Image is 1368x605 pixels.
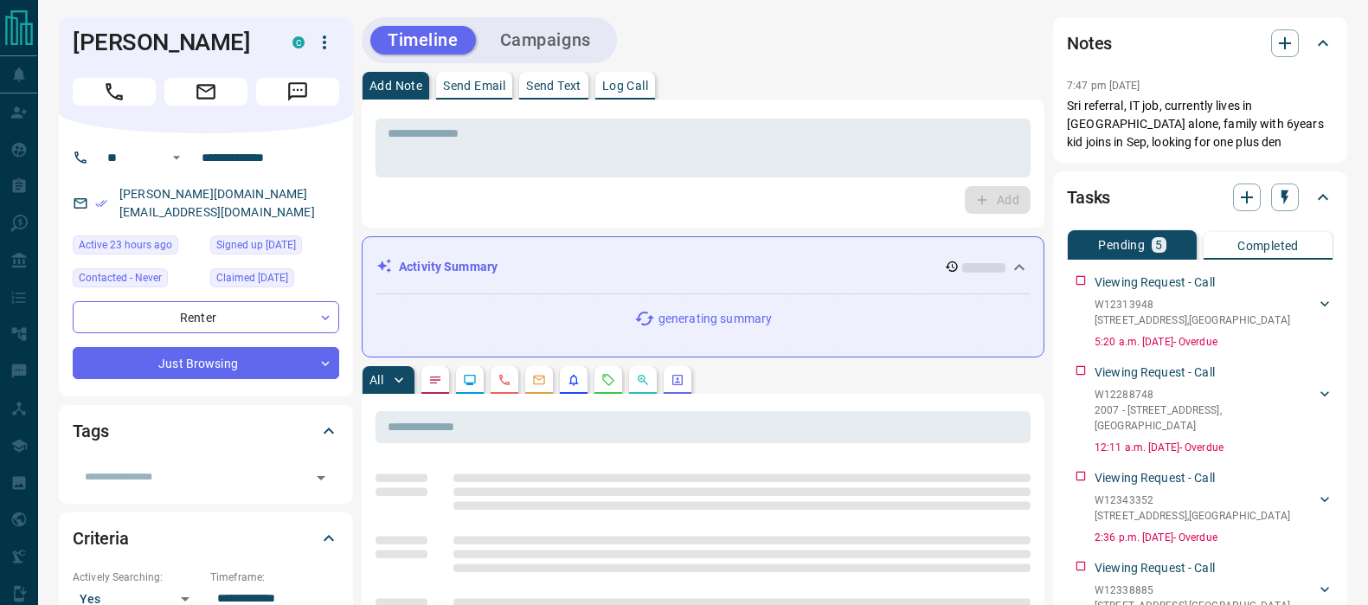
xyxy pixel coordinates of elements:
[1067,80,1140,92] p: 7:47 pm [DATE]
[498,373,511,387] svg: Calls
[1067,29,1112,57] h2: Notes
[376,251,1030,283] div: Activity Summary
[483,26,608,55] button: Campaigns
[166,147,187,168] button: Open
[1095,293,1333,331] div: W12313948[STREET_ADDRESS],[GEOGRAPHIC_DATA]
[1095,402,1316,434] p: 2007 - [STREET_ADDRESS] , [GEOGRAPHIC_DATA]
[602,80,648,92] p: Log Call
[1095,364,1215,382] p: Viewing Request - Call
[210,235,339,260] div: Sat Jul 26 2025
[1095,274,1215,292] p: Viewing Request - Call
[95,197,107,209] svg: Email Verified
[443,80,505,92] p: Send Email
[73,29,267,56] h1: [PERSON_NAME]
[1095,559,1215,577] p: Viewing Request - Call
[73,301,339,333] div: Renter
[1095,440,1333,455] p: 12:11 a.m. [DATE] - Overdue
[309,466,333,490] button: Open
[1067,23,1333,64] div: Notes
[1095,334,1333,350] p: 5:20 a.m. [DATE] - Overdue
[256,78,339,106] span: Message
[1095,530,1333,545] p: 2:36 p.m. [DATE] - Overdue
[1095,508,1290,524] p: [STREET_ADDRESS] , [GEOGRAPHIC_DATA]
[1095,582,1290,598] p: W12338885
[526,80,581,92] p: Send Text
[658,310,772,328] p: generating summary
[210,570,339,585] p: Timeframe:
[73,78,156,106] span: Call
[73,518,339,559] div: Criteria
[567,373,581,387] svg: Listing Alerts
[79,269,162,286] span: Contacted - Never
[79,236,172,254] span: Active 23 hours ago
[1095,489,1333,527] div: W12343352[STREET_ADDRESS],[GEOGRAPHIC_DATA]
[636,373,650,387] svg: Opportunities
[601,373,615,387] svg: Requests
[369,80,422,92] p: Add Note
[1067,97,1333,151] p: Sri referral, IT job, currently lives in [GEOGRAPHIC_DATA] alone, family with 6years kid joins in...
[292,36,305,48] div: condos.ca
[119,187,315,219] a: [PERSON_NAME][DOMAIN_NAME][EMAIL_ADDRESS][DOMAIN_NAME]
[671,373,684,387] svg: Agent Actions
[463,373,477,387] svg: Lead Browsing Activity
[73,417,108,445] h2: Tags
[1155,239,1162,251] p: 5
[73,410,339,452] div: Tags
[216,269,288,286] span: Claimed [DATE]
[73,570,202,585] p: Actively Searching:
[1095,492,1290,508] p: W12343352
[1067,183,1110,211] h2: Tasks
[210,268,339,293] div: Sat Jul 26 2025
[369,374,383,386] p: All
[399,258,498,276] p: Activity Summary
[1098,239,1145,251] p: Pending
[73,525,129,552] h2: Criteria
[1095,469,1215,487] p: Viewing Request - Call
[1095,312,1290,328] p: [STREET_ADDRESS] , [GEOGRAPHIC_DATA]
[370,26,476,55] button: Timeline
[1095,297,1290,312] p: W12313948
[428,373,442,387] svg: Notes
[1237,240,1299,252] p: Completed
[164,78,247,106] span: Email
[216,236,296,254] span: Signed up [DATE]
[1095,383,1333,437] div: W122887482007 - [STREET_ADDRESS],[GEOGRAPHIC_DATA]
[532,373,546,387] svg: Emails
[1095,387,1316,402] p: W12288748
[73,347,339,379] div: Just Browsing
[73,235,202,260] div: Thu Aug 14 2025
[1067,177,1333,218] div: Tasks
